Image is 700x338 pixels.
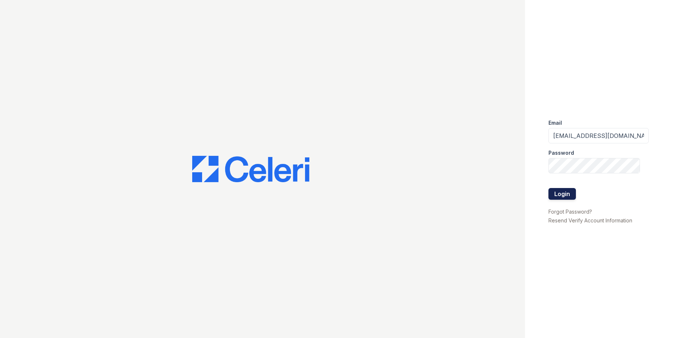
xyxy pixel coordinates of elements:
[192,156,309,182] img: CE_Logo_Blue-a8612792a0a2168367f1c8372b55b34899dd931a85d93a1a3d3e32e68fde9ad4.png
[548,209,592,215] a: Forgot Password?
[548,119,562,127] label: Email
[548,149,574,157] label: Password
[548,217,632,224] a: Resend Verify Account Information
[548,188,576,200] button: Login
